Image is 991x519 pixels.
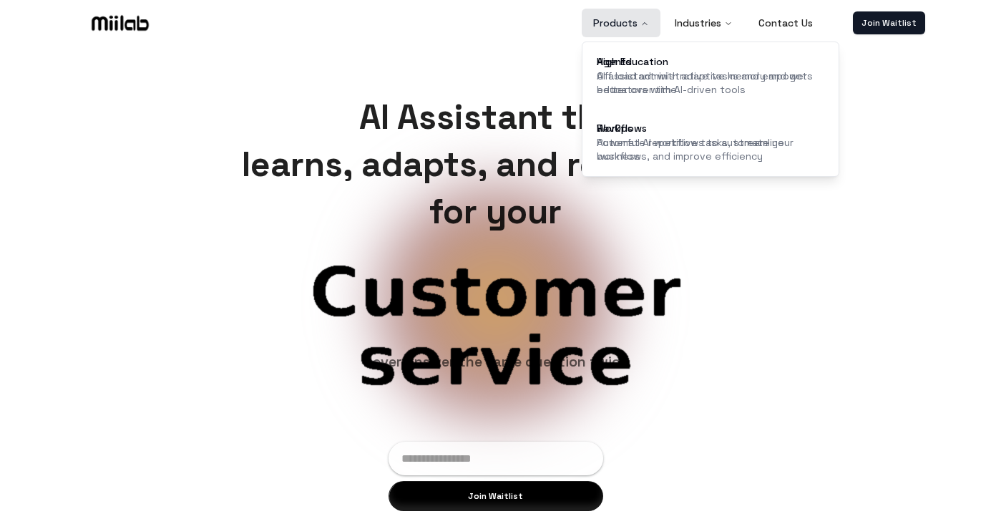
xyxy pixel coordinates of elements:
[597,136,826,164] p: Automate repetitive tasks, streamline workflows, and improve efficiency
[588,48,834,106] a: High EducationOff load administrative tasks and empower educators with AI-driven tools
[582,42,840,178] div: Industries
[389,481,603,511] button: Join Waitlist
[588,115,834,173] a: RevOpsAutomate repetitive tasks, streamline workflows, and improve efficiency
[663,9,744,37] button: Industries
[597,69,826,97] p: Off load administrative tasks and empower educators with AI-driven tools
[597,123,826,133] div: RevOps
[853,11,925,34] a: Join Waitlist
[597,57,826,67] div: High Education
[67,12,174,34] a: Logo
[174,258,818,327] span: Biz ops
[582,9,660,37] button: Products
[747,9,824,37] a: Contact Us
[582,9,824,37] nav: Main
[89,12,152,34] img: Logo
[174,258,818,396] span: Customer service
[230,94,761,236] h1: AI Assistant that learns, adapts, and remembers for your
